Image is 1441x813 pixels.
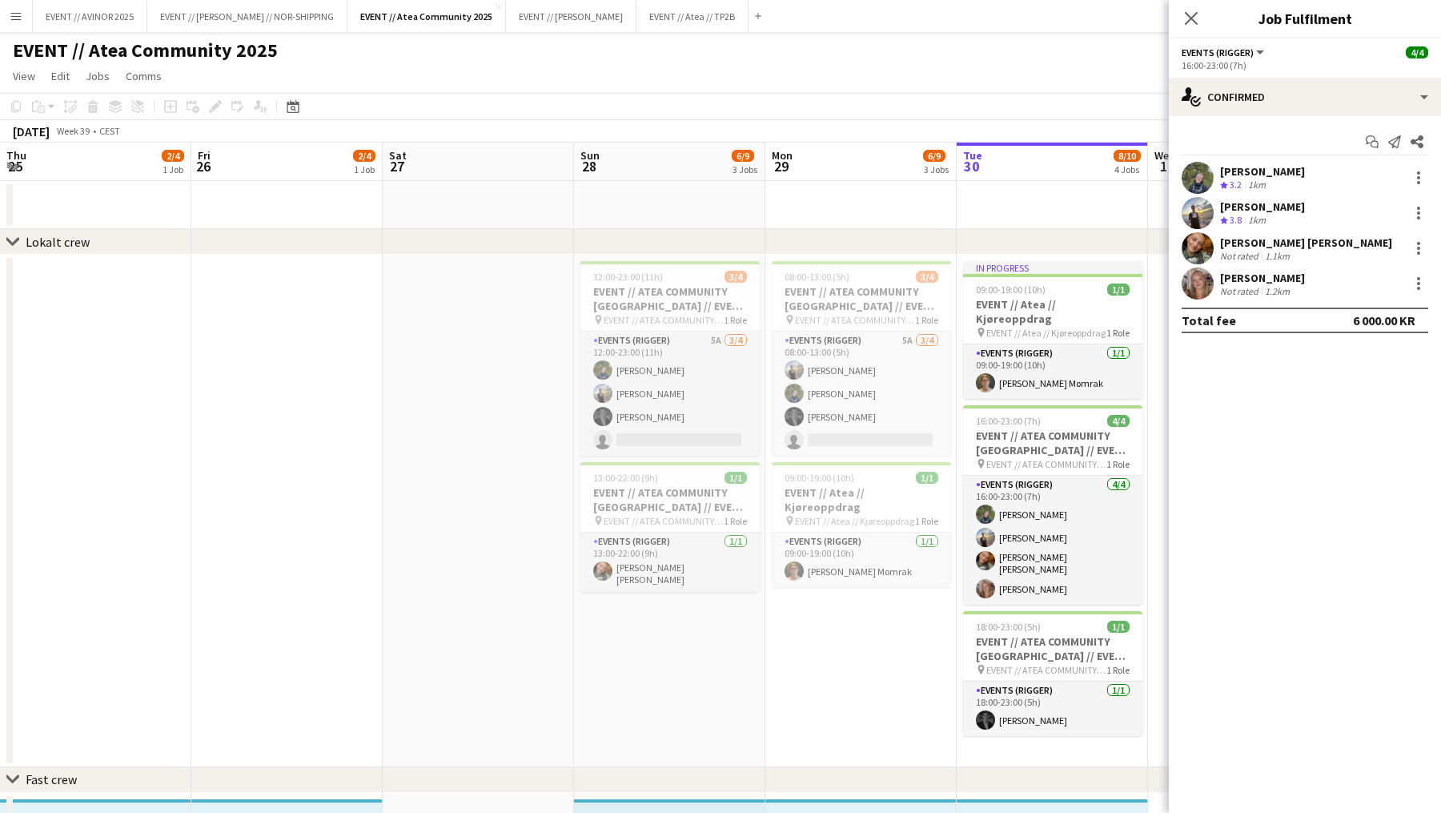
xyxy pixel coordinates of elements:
span: Week 39 [53,125,93,137]
app-card-role: Events (Rigger)1/109:00-19:00 (10h)[PERSON_NAME] Momrak [963,344,1142,399]
span: 27 [387,157,407,175]
span: 1/1 [1107,621,1130,633]
span: 08:00-13:00 (5h) [785,271,849,283]
a: View [6,66,42,87]
app-card-role: Events (Rigger)5A3/412:00-23:00 (11h)[PERSON_NAME][PERSON_NAME][PERSON_NAME] [580,332,760,456]
span: 1/1 [916,472,938,484]
div: 1.2km [1262,285,1293,297]
button: EVENT // Atea Community 2025 [347,1,506,32]
button: EVENT // [PERSON_NAME] [506,1,636,32]
div: 1km [1245,214,1269,227]
span: 4/4 [1406,46,1428,58]
app-job-card: 12:00-23:00 (11h)3/4EVENT // ATEA COMMUNITY [GEOGRAPHIC_DATA] // EVENT CREW EVENT // ATEA COMMUNI... [580,261,760,456]
div: 3 Jobs [733,163,757,175]
span: 1 Role [1106,327,1130,339]
span: Thu [6,148,26,163]
div: [PERSON_NAME] [1220,164,1305,179]
span: Comms [126,69,162,83]
span: 6/9 [923,150,945,162]
span: 2/4 [353,150,375,162]
span: 18:00-23:00 (5h) [976,621,1041,633]
button: Events (Rigger) [1182,46,1266,58]
span: 3/4 [916,271,938,283]
div: 16:00-23:00 (7h) [1182,59,1428,71]
button: EVENT // Atea // TP2B [636,1,749,32]
app-card-role: Events (Rigger)1/118:00-23:00 (5h)[PERSON_NAME] [963,682,1142,736]
div: Lokalt crew [26,234,90,250]
h3: EVENT // Atea // Kjøreoppdrag [963,297,1142,326]
div: Not rated [1220,285,1262,297]
div: [DATE] [13,123,50,139]
app-job-card: 08:00-13:00 (5h)3/4EVENT // ATEA COMMUNITY [GEOGRAPHIC_DATA] // EVENT CREW EVENT // ATEA COMMUNIT... [772,261,951,456]
div: 1.1km [1262,250,1293,262]
span: 3.2 [1230,179,1242,191]
h3: EVENT // ATEA COMMUNITY [GEOGRAPHIC_DATA] // EVENT CREW [772,284,951,313]
span: 1 Role [724,515,747,527]
div: 6 000.00 KR [1353,312,1415,328]
span: EVENT // Atea // Kjøreoppdrag [986,327,1106,339]
span: EVENT // ATEA COMMUNITY [GEOGRAPHIC_DATA] // EVENT CREW [986,458,1106,470]
span: View [13,69,35,83]
span: 30 [961,157,982,175]
a: Jobs [79,66,116,87]
button: EVENT // [PERSON_NAME] // NOR-SHIPPING [147,1,347,32]
span: Sat [389,148,407,163]
div: Confirmed [1169,78,1441,116]
span: 1 [1152,157,1175,175]
app-card-role: Events (Rigger)1/109:00-19:00 (10h)[PERSON_NAME] Momrak [772,533,951,587]
span: EVENT // ATEA COMMUNITY [GEOGRAPHIC_DATA] // EVENT CREW [604,314,724,326]
app-job-card: 18:00-23:00 (5h)1/1EVENT // ATEA COMMUNITY [GEOGRAPHIC_DATA] // EVENT CREW EVENT // ATEA COMMUNIT... [963,611,1142,736]
div: In progress [963,261,1142,274]
h1: EVENT // Atea Community 2025 [13,38,278,62]
span: 1 Role [724,314,747,326]
span: 2/4 [162,150,184,162]
h3: Job Fulfilment [1169,8,1441,29]
app-job-card: 09:00-19:00 (10h)1/1EVENT // Atea // Kjøreoppdrag EVENT // Atea // Kjøreoppdrag1 RoleEvents (Rigg... [772,462,951,587]
app-job-card: 13:00-22:00 (9h)1/1EVENT // ATEA COMMUNITY [GEOGRAPHIC_DATA] // EVENT CREW EVENT // ATEA COMMUNIT... [580,462,760,592]
div: [PERSON_NAME] [1220,199,1305,214]
a: Edit [45,66,76,87]
span: 1/1 [1107,284,1130,296]
span: 26 [195,157,211,175]
div: 16:00-23:00 (7h)4/4EVENT // ATEA COMMUNITY [GEOGRAPHIC_DATA] // EVENT CREW EVENT // ATEA COMMUNIT... [963,405,1142,605]
span: 1/1 [725,472,747,484]
app-card-role: Events (Rigger)5A3/408:00-13:00 (5h)[PERSON_NAME][PERSON_NAME][PERSON_NAME] [772,332,951,456]
span: 28 [578,157,600,175]
button: EVENT // AVINOR 2025 [33,1,147,32]
span: 12:00-23:00 (11h) [593,271,663,283]
span: 13:00-22:00 (9h) [593,472,658,484]
span: Fri [198,148,211,163]
a: Comms [119,66,168,87]
div: CEST [99,125,120,137]
span: 6/9 [732,150,754,162]
span: 8/10 [1114,150,1141,162]
span: EVENT // ATEA COMMUNITY [GEOGRAPHIC_DATA] // EVENT CREW [986,664,1106,676]
span: Wed [1154,148,1175,163]
span: Events (Rigger) [1182,46,1254,58]
span: Mon [772,148,793,163]
app-job-card: In progress09:00-19:00 (10h)1/1EVENT // Atea // Kjøreoppdrag EVENT // Atea // Kjøreoppdrag1 RoleE... [963,261,1142,399]
div: [PERSON_NAME] [1220,271,1305,285]
h3: EVENT // Atea // Kjøreoppdrag [772,485,951,514]
span: Sun [580,148,600,163]
div: Total fee [1182,312,1236,328]
span: Jobs [86,69,110,83]
span: 09:00-19:00 (10h) [785,472,854,484]
span: 1 Role [1106,664,1130,676]
span: 1 Role [1106,458,1130,470]
span: EVENT // Atea // Kjøreoppdrag [795,515,914,527]
span: 29 [769,157,793,175]
div: Not rated [1220,250,1262,262]
span: 3/4 [725,271,747,283]
h3: EVENT // ATEA COMMUNITY [GEOGRAPHIC_DATA] // EVENT CREW [963,429,1142,457]
span: EVENT // ATEA COMMUNITY [GEOGRAPHIC_DATA] // EVENT CREW [795,314,915,326]
span: 09:00-19:00 (10h) [976,284,1046,296]
span: 4/4 [1107,415,1130,427]
span: 16:00-23:00 (7h) [976,415,1041,427]
app-card-role: Events (Rigger)1/113:00-22:00 (9h)[PERSON_NAME] [PERSON_NAME] [580,533,760,592]
span: 3.8 [1230,214,1242,226]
